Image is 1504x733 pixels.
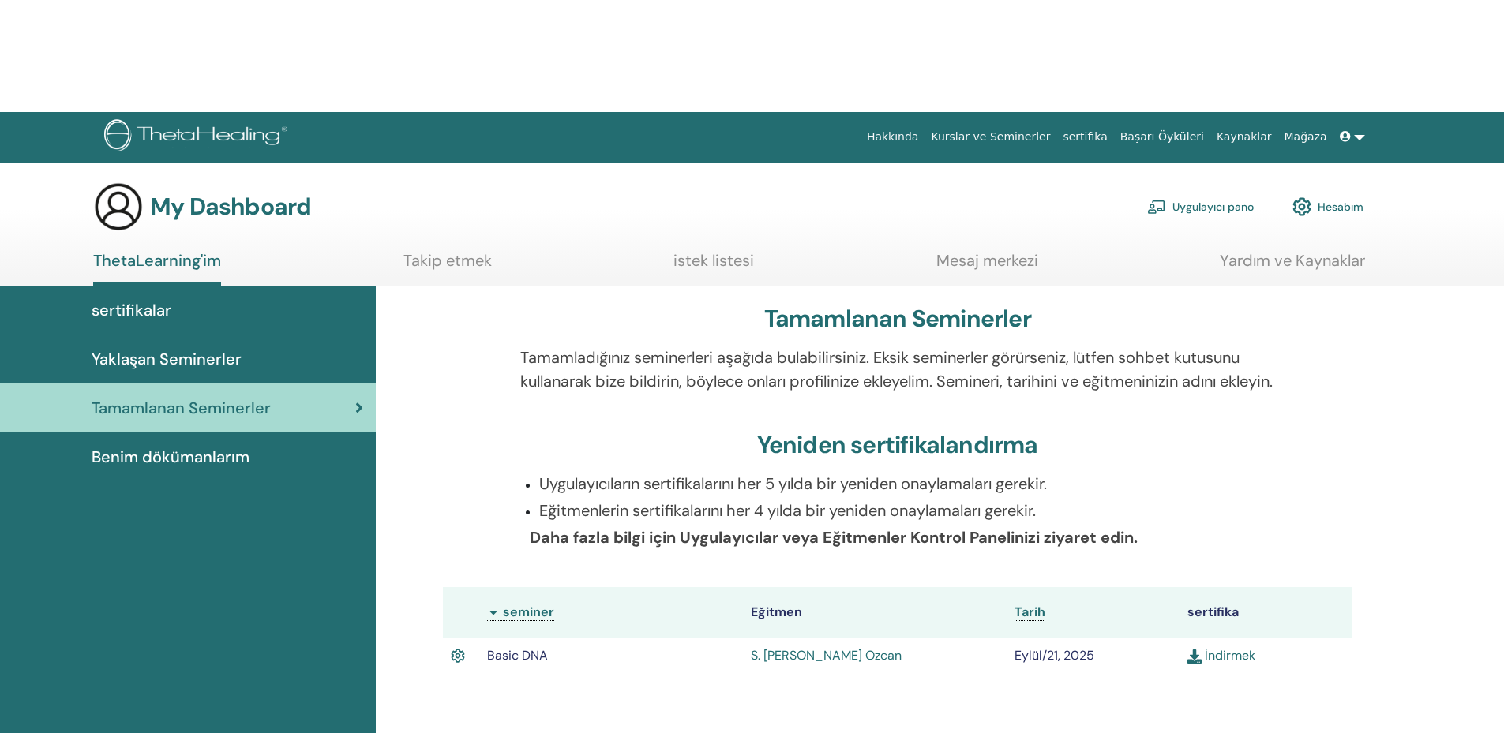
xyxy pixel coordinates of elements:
a: istek listesi [673,251,754,282]
a: Kaynaklar [1210,123,1278,152]
a: ThetaLearning'im [93,251,221,286]
span: Benim dökümanlarım [92,445,249,469]
img: generic-user-icon.jpg [93,181,144,232]
a: Yardım ve Kaynaklar [1220,251,1365,282]
th: Eğitmen [743,587,1007,638]
a: Tarih [1015,604,1045,621]
span: sertifikalar [92,298,171,322]
a: Kurslar ve Seminerler [925,123,1056,152]
img: chalkboard-teacher.svg [1147,200,1166,214]
h3: My Dashboard [150,193,311,221]
img: download.svg [1187,649,1202,664]
span: Basic DNA [487,647,548,664]
a: S. [PERSON_NAME] Ozcan [751,647,902,664]
td: Eylül/21, 2025 [1007,638,1180,674]
img: Active Certificate [451,645,465,666]
a: Uygulayıcı pano [1147,189,1254,224]
a: İndirmek [1187,647,1255,664]
span: Yaklaşan Seminerler [92,347,242,371]
th: sertifika [1180,587,1352,638]
span: Tamamlanan Seminerler [92,396,271,420]
p: Tamamladığınız seminerleri aşağıda bulabilirsiniz. Eksik seminerler görürseniz, lütfen sohbet kut... [520,346,1274,393]
p: Uygulayıcıların sertifikalarını her 5 yılda bir yeniden onaylamaları gerekir. [539,472,1274,496]
p: Eğitmenlerin sertifikalarını her 4 yılda bir yeniden onaylamaları gerekir. [539,499,1274,522]
img: cog.svg [1292,193,1311,220]
iframe: Intercom live chat [1450,679,1488,717]
a: sertifika [1056,123,1113,152]
a: Hakkında [861,123,925,152]
b: Daha fazla bilgi için Uygulayıcılar veya Eğitmenler Kontrol Panelinizi ziyaret edin. [530,527,1138,548]
h3: Tamamlanan Seminerler [764,305,1031,333]
a: Mağaza [1277,123,1333,152]
a: Mesaj merkezi [936,251,1038,282]
a: Takip etmek [403,251,492,282]
a: Hesabım [1292,189,1363,224]
a: Başarı Öyküleri [1114,123,1210,152]
img: logo.png [104,120,293,155]
h3: Yeniden sertifikalandırma [757,431,1038,459]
